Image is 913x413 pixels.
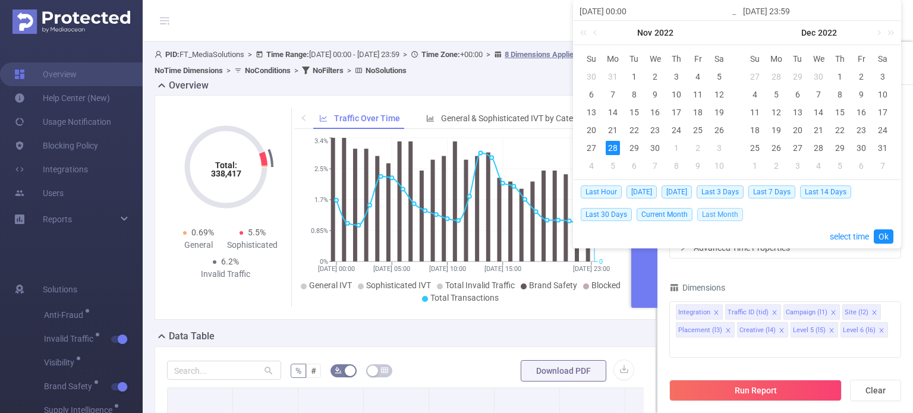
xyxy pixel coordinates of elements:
[687,50,709,68] th: Fri
[709,50,730,68] th: Sat
[829,139,851,157] td: December 29, 2022
[676,304,723,320] li: Integration
[441,114,590,123] span: General & Sophisticated IVT by Category
[599,258,603,266] tspan: 0
[648,70,662,84] div: 2
[666,50,687,68] th: Thu
[829,327,835,335] i: icon: close
[830,225,869,248] a: select time
[581,103,602,121] td: November 13, 2022
[624,53,645,64] span: Tu
[44,311,87,319] span: Anti-Fraud
[624,50,645,68] th: Tue
[748,159,762,173] div: 1
[808,103,830,121] td: December 14, 2022
[854,159,868,173] div: 6
[687,103,709,121] td: November 18, 2022
[766,50,787,68] th: Mon
[872,86,893,103] td: December 10, 2022
[779,327,785,335] i: icon: close
[842,304,881,320] li: Site (l2)
[851,86,872,103] td: December 9, 2022
[850,380,901,401] button: Clear
[687,121,709,139] td: November 25, 2022
[851,68,872,86] td: December 2, 2022
[691,141,705,155] div: 2
[584,70,599,84] div: 30
[648,105,662,119] div: 16
[366,66,407,75] b: No Solutions
[840,322,888,338] li: Level 6 (l6)
[769,159,783,173] div: 2
[627,70,641,84] div: 1
[709,68,730,86] td: November 5, 2022
[879,327,884,335] i: icon: close
[808,68,830,86] td: November 30, 2022
[14,134,98,157] a: Blocking Policy
[648,123,662,137] div: 23
[581,53,602,64] span: Su
[44,382,96,390] span: Brand Safety
[666,121,687,139] td: November 24, 2022
[791,70,805,84] div: 29
[669,70,684,84] div: 3
[851,139,872,157] td: December 30, 2022
[666,86,687,103] td: November 10, 2022
[793,323,826,338] div: Level 5 (l5)
[645,121,666,139] td: November 23, 2022
[335,367,342,374] i: icon: bg-colors
[811,105,826,119] div: 14
[584,105,599,119] div: 13
[627,87,641,102] div: 8
[712,105,726,119] div: 19
[744,103,766,121] td: December 11, 2022
[808,121,830,139] td: December 21, 2022
[602,53,624,64] span: Mo
[873,21,883,45] a: Next month (PageDown)
[669,141,684,155] div: 1
[766,157,787,175] td: January 2, 2023
[728,305,769,320] div: Traffic ID (tid)
[876,87,890,102] div: 10
[833,70,847,84] div: 1
[666,157,687,175] td: December 8, 2022
[627,105,641,119] div: 15
[748,141,762,155] div: 25
[791,141,805,155] div: 27
[606,159,620,173] div: 5
[169,78,209,93] h2: Overview
[167,361,281,380] input: Search...
[606,70,620,84] div: 31
[872,103,893,121] td: December 17, 2022
[872,68,893,86] td: December 3, 2022
[854,70,868,84] div: 2
[709,53,730,64] span: Sa
[744,68,766,86] td: November 27, 2022
[712,70,726,84] div: 5
[851,157,872,175] td: January 6, 2023
[713,310,719,317] i: icon: close
[344,66,355,75] span: >
[744,86,766,103] td: December 4, 2022
[636,21,653,45] a: Nov
[669,123,684,137] div: 24
[744,121,766,139] td: December 18, 2022
[648,87,662,102] div: 9
[165,50,180,59] b: PID:
[581,157,602,175] td: December 4, 2022
[624,139,645,157] td: November 29, 2022
[521,360,606,382] button: Download PDF
[787,157,808,175] td: January 3, 2023
[854,87,868,102] div: 9
[712,159,726,173] div: 10
[581,121,602,139] td: November 20, 2022
[429,265,465,273] tspan: [DATE] 10:00
[791,123,805,137] div: 20
[843,323,876,338] div: Level 6 (l6)
[320,258,328,266] tspan: 0%
[602,103,624,121] td: November 14, 2022
[155,50,600,75] span: FT_MediaSolutions [DATE] 00:00 - [DATE] 23:59 +00:00
[602,121,624,139] td: November 21, 2022
[808,157,830,175] td: January 4, 2023
[787,103,808,121] td: December 13, 2022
